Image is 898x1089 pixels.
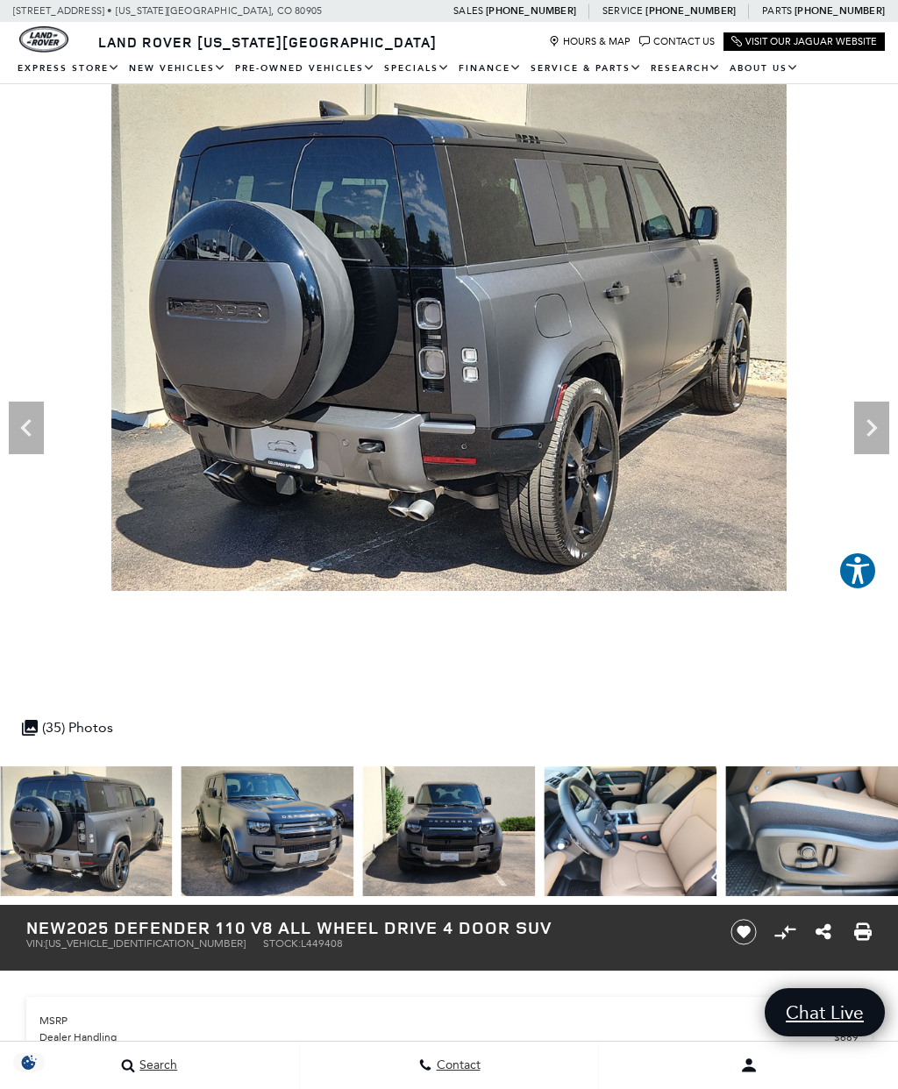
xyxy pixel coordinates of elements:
[363,766,536,896] img: New 2025 Carpathian Grey LAND ROVER V8 image 15
[486,4,576,18] a: [PHONE_NUMBER]
[182,766,354,896] img: New 2025 Carpathian Grey LAND ROVER V8 image 14
[380,53,454,84] a: Specials
[9,1053,49,1071] section: Click to Open Cookie Consent Modal
[39,1014,859,1027] a: MSRP $124,545
[301,937,343,950] span: L449408
[13,53,125,84] a: EXPRESS STORE
[9,402,44,454] div: Previous
[39,1031,859,1043] a: Dealer Handling $689
[98,32,437,52] span: Land Rover [US_STATE][GEOGRAPHIC_DATA]
[765,988,885,1036] a: Chat Live
[645,4,736,18] a: [PHONE_NUMBER]
[19,26,68,53] a: land-rover
[777,1000,873,1024] span: Chat Live
[125,53,231,84] a: New Vehicles
[432,1058,481,1073] span: Contact
[526,53,646,84] a: Service & Parts
[599,1043,898,1087] button: Open user profile menu
[454,53,526,84] a: Finance
[46,937,246,950] span: [US_VEHICLE_IDENTIFICATION_NUMBER]
[838,552,877,590] button: Explore your accessibility options
[646,53,725,84] a: Research
[834,1031,859,1043] span: $689
[549,36,631,47] a: Hours & Map
[816,922,831,943] a: Share this New 2025 Defender 110 V8 All Wheel Drive 4 Door SUV
[854,922,872,943] a: Print this New 2025 Defender 110 V8 All Wheel Drive 4 Door SUV
[26,915,67,939] strong: New
[39,1031,834,1043] span: Dealer Handling
[19,26,68,53] img: Land Rover
[135,1058,177,1073] span: Search
[13,5,322,17] a: [STREET_ADDRESS] • [US_STATE][GEOGRAPHIC_DATA], CO 80905
[9,1053,49,1071] img: Opt-Out Icon
[838,552,877,594] aside: Accessibility Help Desk
[725,53,803,84] a: About Us
[854,402,889,454] div: Next
[725,766,898,896] img: New 2025 Carpathian Grey LAND ROVER V8 image 17
[772,919,798,945] button: Compare Vehicle
[13,53,885,84] nav: Main Navigation
[263,937,301,950] span: Stock:
[639,36,715,47] a: Contact Us
[795,4,885,18] a: [PHONE_NUMBER]
[731,36,877,47] a: Visit Our Jaguar Website
[26,937,46,950] span: VIN:
[39,1014,813,1027] span: MSRP
[13,710,122,744] div: (35) Photos
[26,918,705,937] h1: 2025 Defender 110 V8 All Wheel Drive 4 Door SUV
[544,766,716,896] img: New 2025 Carpathian Grey LAND ROVER V8 image 16
[88,32,447,52] a: Land Rover [US_STATE][GEOGRAPHIC_DATA]
[231,53,380,84] a: Pre-Owned Vehicles
[724,918,763,946] button: Save vehicle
